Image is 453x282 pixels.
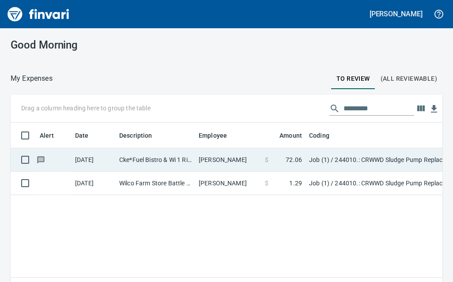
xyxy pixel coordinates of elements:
span: Employee [199,130,227,141]
td: Wilco Farm Store Battle Ground [GEOGRAPHIC_DATA] [116,172,195,195]
span: $ [265,179,268,188]
span: To Review [336,73,370,84]
span: 72.06 [286,155,302,164]
img: Finvari [5,4,72,25]
span: (All Reviewable) [381,73,437,84]
span: Alert [40,130,54,141]
span: 1.29 [289,179,302,188]
td: [PERSON_NAME] [195,172,261,195]
button: [PERSON_NAME] [367,7,425,21]
span: Amount [279,130,302,141]
td: Cke*Fuel Bistro & Wi 1 Ridgefield [GEOGRAPHIC_DATA] [116,148,195,172]
p: My Expenses [11,73,53,84]
td: [DATE] [72,148,116,172]
span: Date [75,130,100,141]
span: Description [119,130,164,141]
span: Has messages [36,157,45,162]
button: Choose columns to display [414,102,427,115]
td: [PERSON_NAME] [195,148,261,172]
h3: Good Morning [11,39,140,51]
h5: [PERSON_NAME] [370,9,423,19]
button: Download table [427,102,441,116]
p: Drag a column heading here to group the table [21,104,151,113]
td: [DATE] [72,172,116,195]
span: Description [119,130,152,141]
span: Employee [199,130,238,141]
nav: breadcrumb [11,73,53,84]
span: Coding [309,130,341,141]
span: Coding [309,130,329,141]
span: Alert [40,130,65,141]
span: Amount [268,130,302,141]
span: $ [265,155,268,164]
span: Date [75,130,89,141]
